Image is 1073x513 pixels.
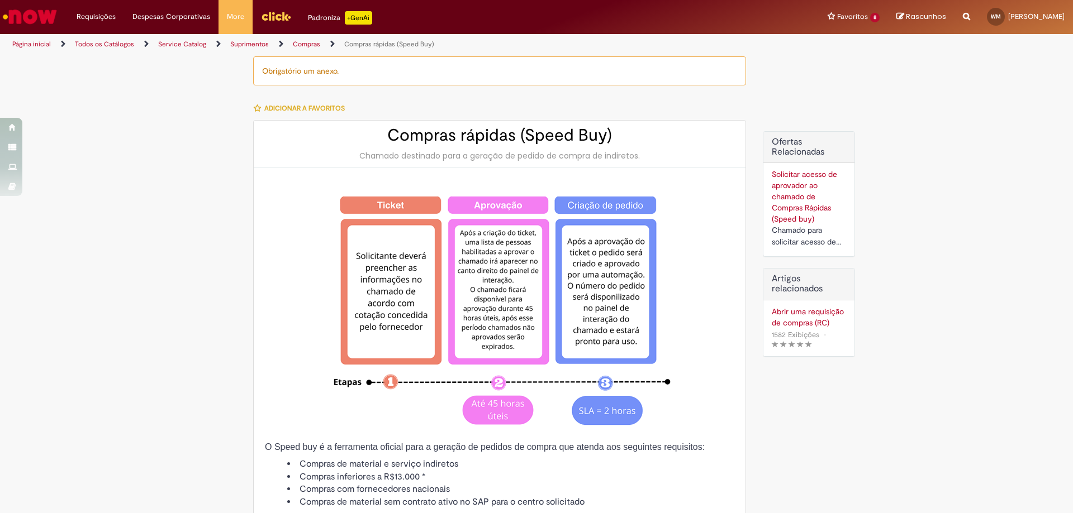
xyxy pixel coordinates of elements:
div: Chamado para solicitar acesso de aprovador ao ticket de Speed buy [772,224,846,248]
span: WM [991,13,1001,20]
span: Requisições [77,11,116,22]
a: Compras rápidas (Speed Buy) [344,40,434,49]
li: Compras inferiores a R$13.000 * [287,471,734,483]
h3: Artigos relacionados [772,274,846,294]
span: Rascunhos [906,11,946,22]
a: Abrir uma requisição de compras (RC) [772,306,846,328]
li: Compras com fornecedores nacionais [287,483,734,496]
span: Favoritos [837,11,868,22]
span: [PERSON_NAME] [1008,12,1065,21]
button: Adicionar a Favoritos [253,97,351,120]
span: 8 [870,13,880,22]
img: ServiceNow [1,6,59,28]
span: Despesas Corporativas [132,11,210,22]
a: Solicitar acesso de aprovador ao chamado de Compras Rápidas (Speed buy) [772,169,837,224]
span: O Speed buy é a ferramenta oficial para a geração de pedidos de compra que atenda aos seguintes r... [265,442,705,452]
a: Service Catalog [158,40,206,49]
a: Suprimentos [230,40,269,49]
ul: Trilhas de página [8,34,707,55]
span: 1582 Exibições [772,330,819,339]
p: +GenAi [345,11,372,25]
a: Página inicial [12,40,51,49]
span: More [227,11,244,22]
a: Rascunhos [896,12,946,22]
div: Padroniza [308,11,372,25]
div: Chamado destinado para a geração de pedido de compra de indiretos. [265,150,734,161]
div: Ofertas Relacionadas [763,131,855,257]
span: Adicionar a Favoritos [264,104,345,113]
li: Compras de material sem contrato ativo no SAP para o centro solicitado [287,496,734,509]
li: Compras de material e serviço indiretos [287,458,734,471]
a: Todos os Catálogos [75,40,134,49]
h2: Ofertas Relacionadas [772,137,846,157]
img: click_logo_yellow_360x200.png [261,8,291,25]
a: Compras [293,40,320,49]
div: Obrigatório um anexo. [253,56,746,85]
h2: Compras rápidas (Speed Buy) [265,126,734,145]
span: • [822,327,828,342]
